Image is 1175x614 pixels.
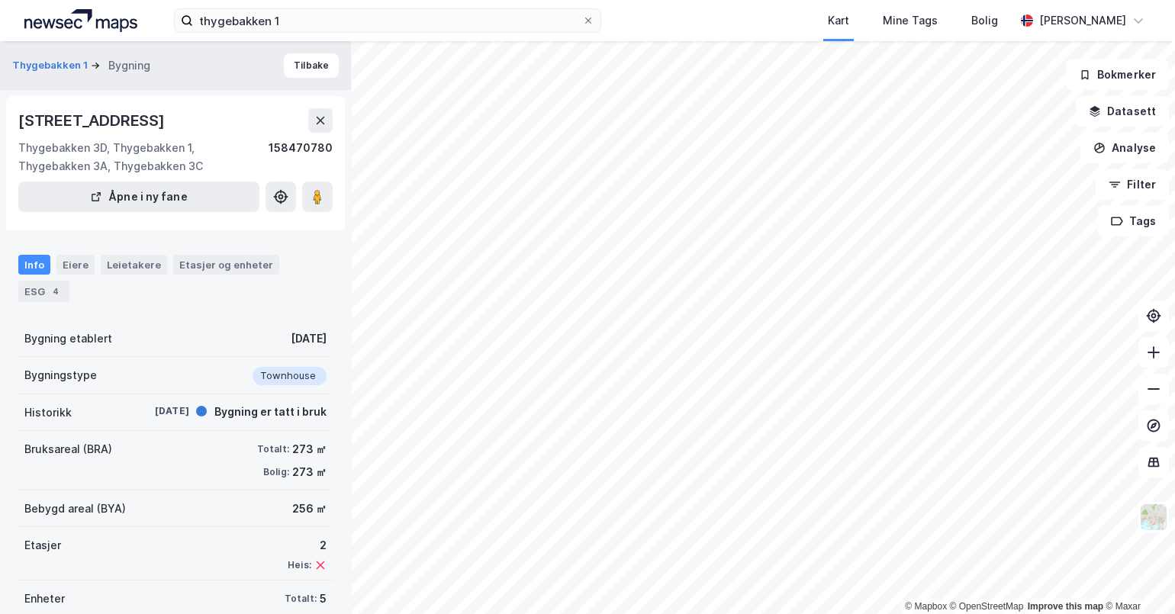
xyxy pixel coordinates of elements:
[285,593,317,605] div: Totalt:
[48,284,63,299] div: 4
[193,9,582,32] input: Søk på adresse, matrikkel, gårdeiere, leietakere eller personer
[1099,541,1175,614] div: Kontrollprogram for chat
[1080,133,1169,163] button: Analyse
[263,466,289,478] div: Bolig:
[24,500,126,518] div: Bebygd areal (BYA)
[56,255,95,275] div: Eiere
[905,601,947,612] a: Mapbox
[257,443,289,455] div: Totalt:
[292,440,327,458] div: 273 ㎡
[128,404,189,418] div: [DATE]
[179,258,273,272] div: Etasjer og enheter
[883,11,938,30] div: Mine Tags
[18,281,69,302] div: ESG
[320,590,327,608] div: 5
[24,536,61,555] div: Etasjer
[18,255,50,275] div: Info
[1028,601,1103,612] a: Improve this map
[24,9,137,32] img: logo.a4113a55bc3d86da70a041830d287a7e.svg
[288,536,327,555] div: 2
[108,56,150,75] div: Bygning
[1099,541,1175,614] iframe: Chat Widget
[1098,206,1169,236] button: Tags
[1096,169,1169,200] button: Filter
[269,139,333,175] div: 158470780
[288,559,311,571] div: Heis:
[101,255,167,275] div: Leietakere
[1076,96,1169,127] button: Datasett
[214,403,327,421] div: Bygning er tatt i bruk
[18,108,168,133] div: [STREET_ADDRESS]
[1139,503,1168,532] img: Z
[12,58,91,73] button: Thygebakken 1
[24,440,112,458] div: Bruksareal (BRA)
[18,139,269,175] div: Thygebakken 3D, Thygebakken 1, Thygebakken 3A, Thygebakken 3C
[828,11,849,30] div: Kart
[292,500,327,518] div: 256 ㎡
[1039,11,1126,30] div: [PERSON_NAME]
[1066,59,1169,90] button: Bokmerker
[24,590,65,608] div: Enheter
[971,11,998,30] div: Bolig
[291,330,327,348] div: [DATE]
[24,366,97,384] div: Bygningstype
[292,463,327,481] div: 273 ㎡
[18,182,259,212] button: Åpne i ny fane
[284,53,339,78] button: Tilbake
[24,403,72,422] div: Historikk
[950,601,1024,612] a: OpenStreetMap
[24,330,112,348] div: Bygning etablert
